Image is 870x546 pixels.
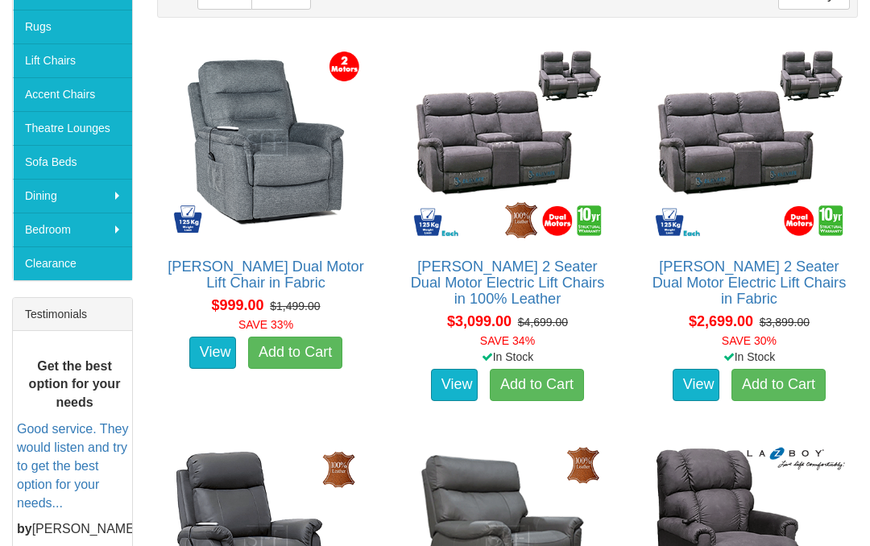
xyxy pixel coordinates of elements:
a: Lift Chairs [13,43,132,77]
font: SAVE 30% [722,334,777,347]
a: Add to Cart [731,369,826,401]
a: View [189,337,236,369]
a: Add to Cart [248,337,342,369]
a: [PERSON_NAME] 2 Seater Dual Motor Electric Lift Chairs in 100% Leather [411,259,605,307]
a: Accent Chairs [13,77,132,111]
div: In Stock [637,349,861,365]
p: [PERSON_NAME] [17,521,132,540]
span: $999.00 [211,297,263,313]
a: View [431,369,478,401]
a: Good service. They would listen and try to get the best option for your needs... [17,422,128,509]
span: $2,699.00 [689,313,753,329]
del: $1,499.00 [270,300,320,312]
a: Add to Cart [490,369,584,401]
a: Sofa Beds [13,145,132,179]
a: [PERSON_NAME] Dual Motor Lift Chair in Fabric [168,259,364,291]
a: View [673,369,719,401]
div: In Stock [396,349,619,365]
img: Dalton 2 Seater Dual Motor Electric Lift Chairs in Fabric [649,43,849,242]
a: [PERSON_NAME] 2 Seater Dual Motor Electric Lift Chairs in Fabric [652,259,847,307]
del: $3,899.00 [760,316,810,329]
b: Get the best option for your needs [29,359,121,410]
a: Theatre Lounges [13,111,132,145]
del: $4,699.00 [518,316,568,329]
font: SAVE 33% [238,318,293,331]
img: Dalton 2 Seater Dual Motor Electric Lift Chairs in 100% Leather [408,43,607,242]
a: Rugs [13,10,132,43]
img: Bristow Dual Motor Lift Chair in Fabric [166,43,366,242]
font: SAVE 34% [480,334,535,347]
div: Testimonials [13,298,132,331]
a: Clearance [13,246,132,280]
b: by [17,523,32,536]
span: $3,099.00 [447,313,512,329]
a: Bedroom [13,213,132,246]
a: Dining [13,179,132,213]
